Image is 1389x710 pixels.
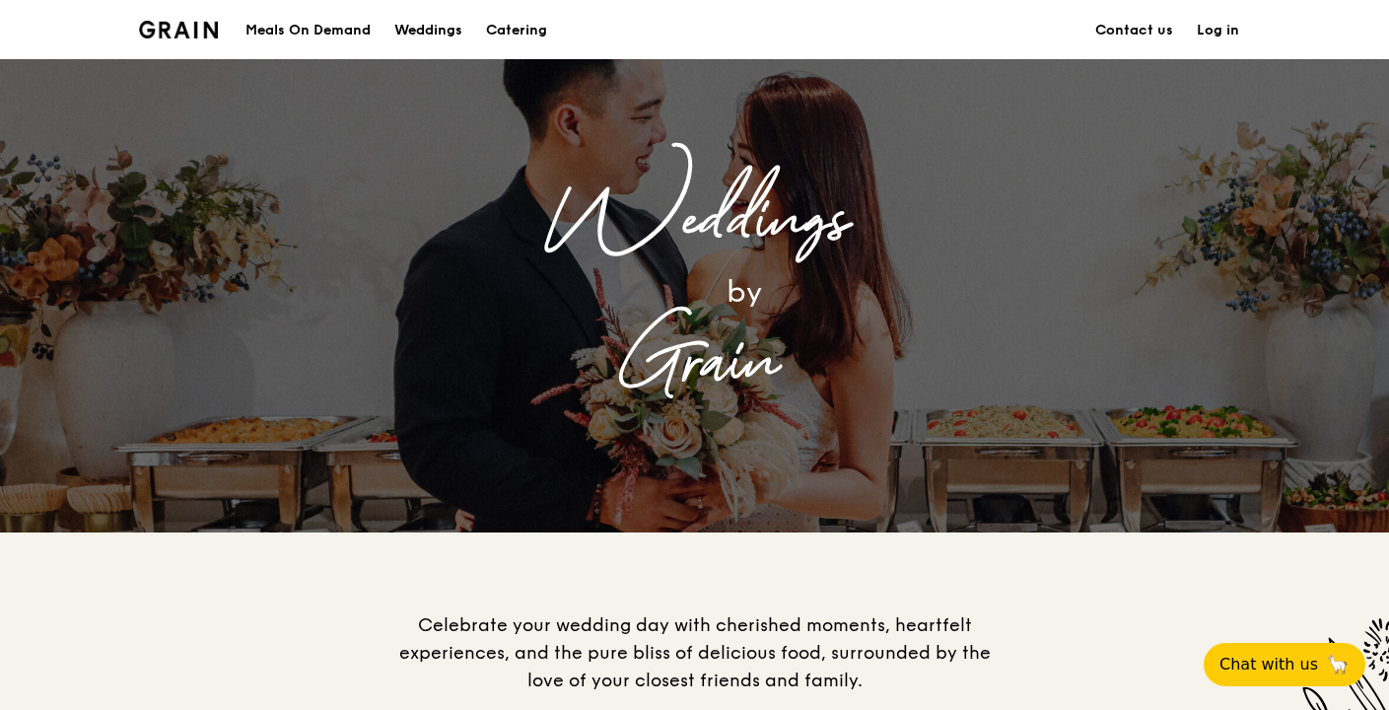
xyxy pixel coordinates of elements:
[1326,653,1350,676] span: 🦙
[1204,643,1365,686] button: Chat with us🦙
[245,1,371,60] div: Meals On Demand
[139,21,219,38] img: Grain
[486,1,547,60] div: Catering
[301,177,1089,265] div: Weddings
[382,1,474,60] a: Weddings
[1219,653,1318,676] span: Chat with us
[474,1,559,60] a: Catering
[394,1,462,60] div: Weddings
[301,319,1089,407] div: Grain
[389,611,1001,694] div: Celebrate your wedding day with cherished moments, heartfelt experiences, and the pure bliss of d...
[399,265,1089,319] div: by
[1185,1,1251,60] a: Log in
[1083,1,1185,60] a: Contact us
